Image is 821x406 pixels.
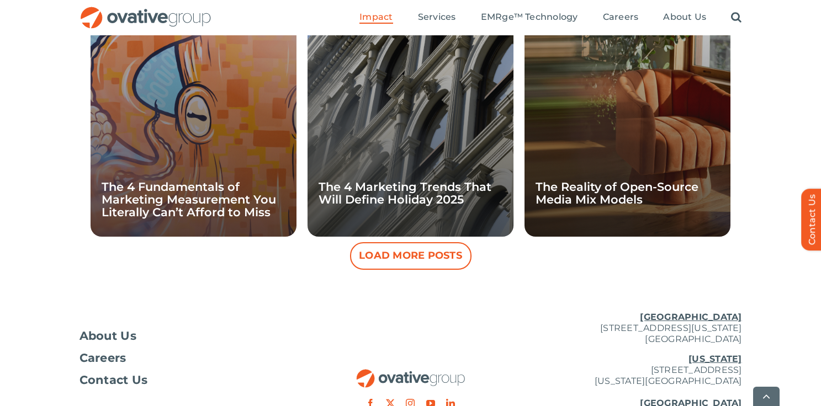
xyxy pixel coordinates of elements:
u: [GEOGRAPHIC_DATA] [640,312,741,322]
a: About Us [663,12,706,24]
span: Services [418,12,456,23]
span: Careers [603,12,639,23]
a: OG_Full_horizontal_RGB [356,368,466,378]
button: Load More Posts [350,242,472,270]
span: About Us [80,330,137,341]
a: Careers [603,12,639,24]
span: Careers [80,352,126,364]
a: Search [731,12,741,24]
a: The 4 Fundamentals of Marketing Measurement You Literally Can’t Afford to Miss [102,180,276,219]
a: About Us [80,330,300,341]
span: Contact Us [80,375,148,386]
a: Careers [80,352,300,364]
a: Contact Us [80,375,300,386]
a: Services [418,12,456,24]
a: EMRge™ Technology [481,12,578,24]
span: EMRge™ Technology [481,12,578,23]
a: OG_Full_horizontal_RGB [80,6,212,16]
u: [US_STATE] [688,354,741,364]
span: About Us [663,12,706,23]
a: Impact [359,12,393,24]
p: [STREET_ADDRESS][US_STATE] [GEOGRAPHIC_DATA] [521,312,742,345]
a: The Reality of Open-Source Media Mix Models [536,180,698,206]
a: The 4 Marketing Trends That Will Define Holiday 2025 [319,180,491,206]
span: Impact [359,12,393,23]
nav: Footer Menu [80,330,300,386]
